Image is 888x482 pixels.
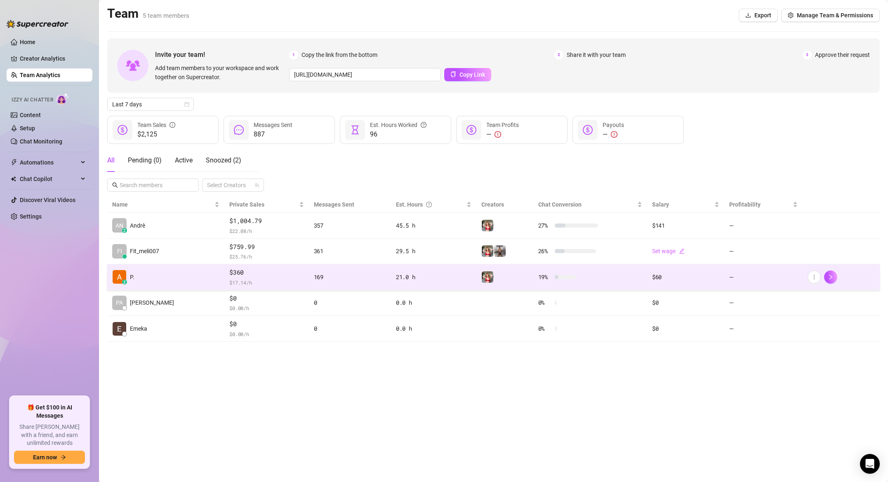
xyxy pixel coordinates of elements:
[20,213,42,220] a: Settings
[583,125,593,135] span: dollar-circle
[486,122,519,128] span: Team Profits
[130,247,159,256] span: Fit_meli007
[781,9,880,22] button: Manage Team & Permissions
[20,197,75,203] a: Discover Viral Videos
[788,12,794,18] span: setting
[229,201,264,208] span: Private Sales
[130,221,145,230] span: Andrè
[33,454,57,461] span: Earn now
[130,298,174,307] span: [PERSON_NAME]
[421,120,426,129] span: question-circle
[130,324,147,333] span: Emeka
[118,125,127,135] span: dollar-circle
[797,12,873,19] span: Manage Team & Permissions
[482,271,493,283] img: fit_meli007
[20,138,62,145] a: Chat Monitoring
[122,228,127,233] div: z
[254,129,292,139] span: 887
[652,298,719,307] div: $0
[128,155,162,165] div: Pending ( 0 )
[7,20,68,28] img: logo-BBDzfeDw.svg
[229,268,304,277] span: $360
[494,245,506,257] img: Bimmerblondiee
[229,227,304,235] span: $ 22.08 /h
[122,280,127,284] div: z
[350,125,360,135] span: hourglass
[155,63,286,82] span: Add team members to your workspace and work together on Supercreator.
[724,290,803,316] td: —
[289,50,298,59] span: 1
[396,273,472,282] div: 21.0 h
[724,239,803,265] td: —
[679,248,685,254] span: edit
[724,264,803,290] td: —
[538,221,551,230] span: 27 %
[396,298,472,307] div: 0.0 h
[229,319,304,329] span: $0
[486,129,519,139] div: —
[20,112,41,118] a: Content
[724,316,803,342] td: —
[107,197,224,213] th: Name
[815,50,870,59] span: Approve their request
[745,12,751,18] span: download
[314,221,386,230] div: 357
[314,298,386,307] div: 0
[14,423,85,447] span: Share [PERSON_NAME] with a friend, and earn unlimited rewards
[116,298,123,307] span: PA
[229,330,304,338] span: $ 0.00 /h
[538,298,551,307] span: 0 %
[370,120,426,129] div: Est. Hours Worked
[466,125,476,135] span: dollar-circle
[603,129,624,139] div: —
[113,270,126,284] img: Peter
[538,247,551,256] span: 26 %
[130,273,134,282] span: P.
[229,294,304,303] span: $0
[12,96,53,104] span: Izzy AI Chatter
[137,129,175,139] span: $2,125
[301,50,377,59] span: Copy the link from the bottom
[754,12,771,19] span: Export
[14,404,85,420] span: 🎁 Get $100 in AI Messages
[828,274,834,280] span: right
[476,197,533,213] th: Creators
[611,131,617,138] span: exclamation-circle
[120,181,187,190] input: Search members
[396,247,472,256] div: 29.5 h
[652,248,685,254] a: Set wageedit
[14,451,85,464] button: Earn nowarrow-right
[112,182,118,188] span: search
[20,39,35,45] a: Home
[117,247,122,256] span: FI
[11,176,16,182] img: Chat Copilot
[112,200,213,209] span: Name
[184,102,189,107] span: calendar
[229,252,304,261] span: $ 25.76 /h
[112,98,189,111] span: Last 7 days
[450,71,456,77] span: copy
[206,156,241,164] span: Snoozed ( 2 )
[20,156,78,169] span: Automations
[729,201,761,208] span: Profitability
[396,200,465,209] div: Est. Hours
[113,322,126,336] img: Emeka
[739,9,778,22] button: Export
[107,6,189,21] h2: Team
[652,273,719,282] div: $60
[652,201,669,208] span: Salary
[155,49,289,60] span: Invite your team!
[652,221,719,230] div: $141
[254,122,292,128] span: Messages Sent
[860,454,880,474] div: Open Intercom Messenger
[11,159,17,166] span: thunderbolt
[314,247,386,256] div: 361
[20,52,86,65] a: Creator Analytics
[254,183,259,188] span: team
[20,125,35,132] a: Setup
[803,50,812,59] span: 3
[426,200,432,209] span: question-circle
[482,245,493,257] img: fit_meli007
[115,221,123,230] span: AN
[538,324,551,333] span: 0 %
